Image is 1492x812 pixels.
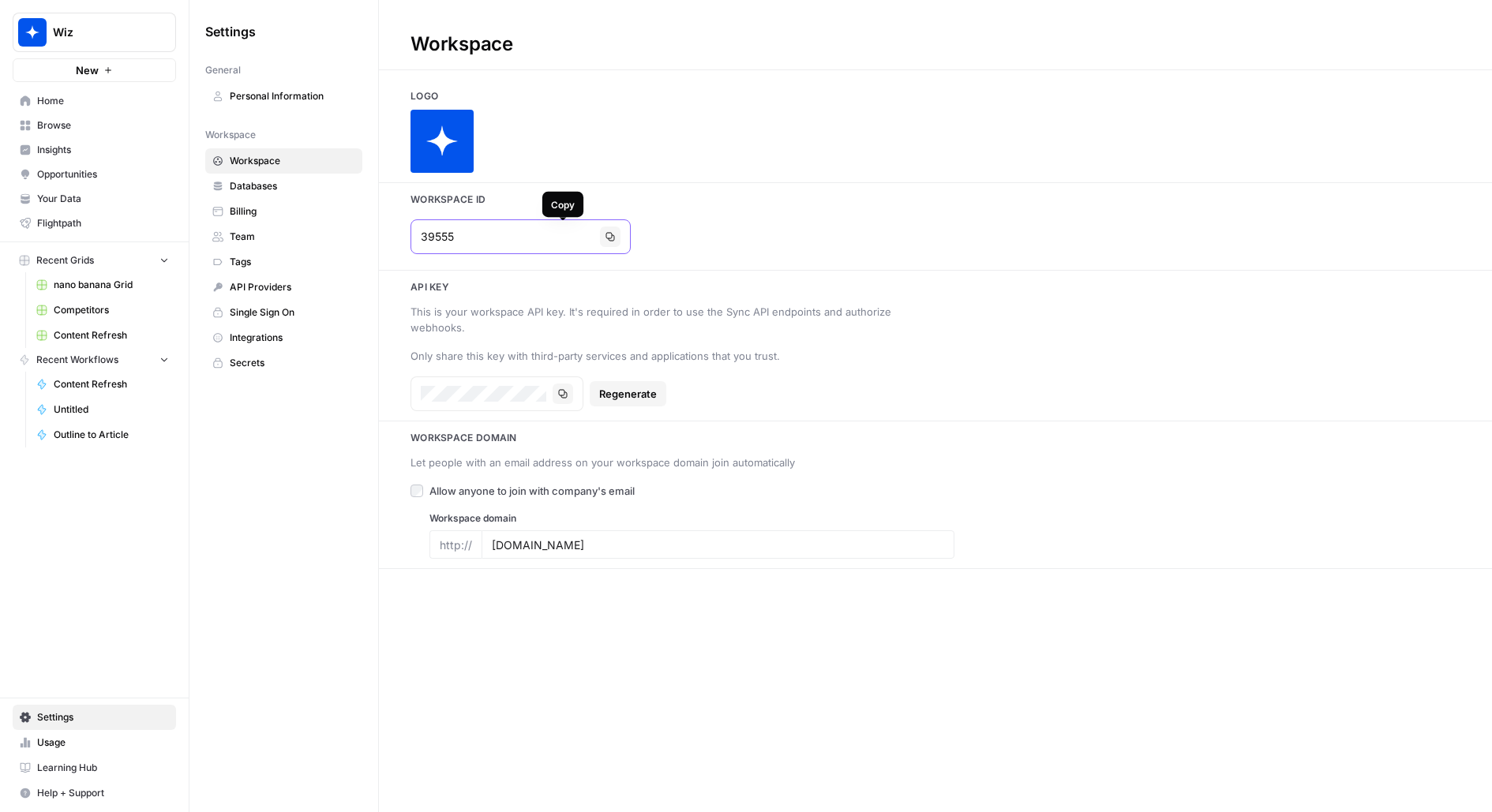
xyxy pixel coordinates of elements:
[410,304,935,335] div: This is your workspace API key. It's required in order to use the Sync API endpoints and authoriz...
[205,249,362,275] a: Tags
[13,113,176,138] a: Browse
[13,755,176,780] a: Learning Hub
[13,211,176,236] a: Flightpath
[37,118,169,133] span: Browse
[18,18,47,47] img: Wiz Logo
[590,381,666,406] button: Regenerate
[54,303,169,317] span: Competitors
[13,705,176,730] a: Settings
[29,272,176,297] a: nano banana Grid
[230,230,355,244] span: Team
[54,278,169,292] span: nano banana Grid
[205,22,256,41] span: Settings
[54,428,169,442] span: Outline to Article
[230,356,355,370] span: Secrets
[205,300,362,325] a: Single Sign On
[379,32,545,57] div: Workspace
[54,377,169,391] span: Content Refresh
[37,94,169,108] span: Home
[37,143,169,157] span: Insights
[13,780,176,806] button: Help + Support
[36,353,118,367] span: Recent Workflows
[13,58,176,82] button: New
[37,216,169,230] span: Flightpath
[29,397,176,422] a: Untitled
[379,89,1492,103] h3: Logo
[37,761,169,775] span: Learning Hub
[410,455,935,470] div: Let people with an email address on your workspace domain join automatically
[13,88,176,114] a: Home
[205,224,362,249] a: Team
[379,431,1492,445] h3: Workspace Domain
[230,255,355,269] span: Tags
[599,386,657,402] span: Regenerate
[13,249,176,272] button: Recent Grids
[13,137,176,163] a: Insights
[76,62,99,78] span: New
[37,786,169,800] span: Help + Support
[29,422,176,447] a: Outline to Article
[205,148,362,174] a: Workspace
[410,348,935,364] div: Only share this key with third-party services and applications that you trust.
[205,350,362,376] a: Secrets
[429,530,482,559] div: http://
[429,511,954,526] label: Workspace domain
[205,63,241,77] span: General
[410,110,474,173] img: Company Logo
[205,128,256,142] span: Workspace
[551,197,575,211] div: Copy
[36,253,94,268] span: Recent Grids
[37,167,169,181] span: Opportunities
[205,174,362,199] a: Databases
[13,13,176,52] button: Workspace: Wiz
[29,372,176,397] a: Content Refresh
[13,162,176,187] a: Opportunities
[230,154,355,168] span: Workspace
[54,402,169,417] span: Untitled
[230,89,355,103] span: Personal Information
[53,24,148,40] span: Wiz
[230,179,355,193] span: Databases
[37,192,169,206] span: Your Data
[29,323,176,348] a: Content Refresh
[230,331,355,345] span: Integrations
[205,325,362,350] a: Integrations
[379,280,1492,294] h3: Api key
[13,186,176,211] a: Your Data
[230,204,355,219] span: Billing
[230,280,355,294] span: API Providers
[429,483,635,499] span: Allow anyone to join with company's email
[205,275,362,300] a: API Providers
[13,730,176,755] a: Usage
[230,305,355,320] span: Single Sign On
[13,348,176,372] button: Recent Workflows
[379,193,1492,207] h3: Workspace Id
[29,297,176,323] a: Competitors
[54,328,169,342] span: Content Refresh
[37,735,169,750] span: Usage
[37,710,169,724] span: Settings
[410,485,423,497] input: Allow anyone to join with company's email
[205,199,362,224] a: Billing
[205,84,362,109] a: Personal Information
